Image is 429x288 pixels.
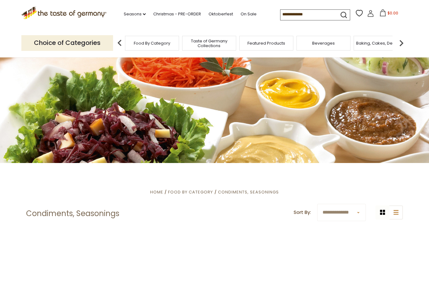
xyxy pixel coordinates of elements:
[209,11,233,18] a: Oktoberfest
[218,189,279,195] a: Condiments, Seasonings
[375,9,402,19] button: $0.00
[124,11,146,18] a: Seasons
[247,41,285,46] a: Featured Products
[150,189,163,195] a: Home
[168,189,213,195] a: Food By Category
[241,11,257,18] a: On Sale
[134,41,170,46] a: Food By Category
[184,39,234,48] a: Taste of Germany Collections
[21,35,113,51] p: Choice of Categories
[356,41,405,46] a: Baking, Cakes, Desserts
[26,209,119,218] h1: Condiments, Seasonings
[294,209,311,216] label: Sort By:
[395,37,408,49] img: next arrow
[113,37,126,49] img: previous arrow
[153,11,201,18] a: Christmas - PRE-ORDER
[388,10,398,16] span: $0.00
[312,41,335,46] a: Beverages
